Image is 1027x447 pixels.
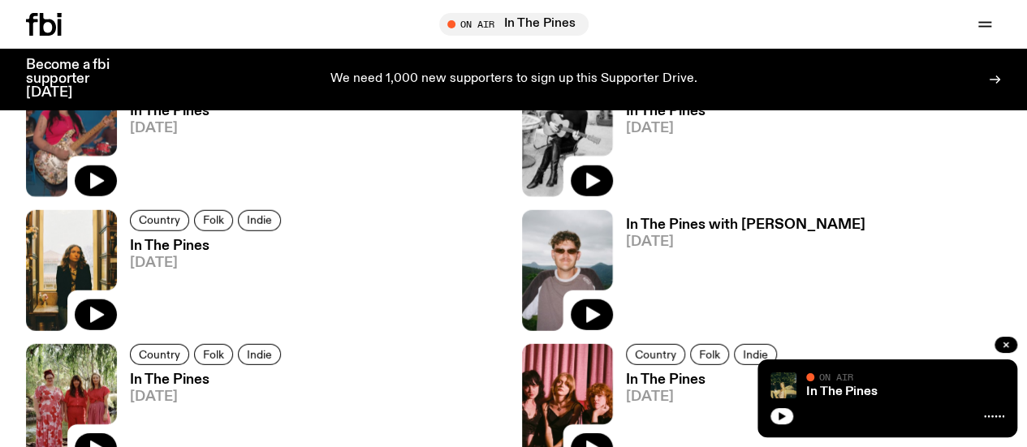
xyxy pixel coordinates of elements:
h3: In The Pines [130,373,286,387]
a: Folk [194,210,233,231]
a: Folk [690,344,729,365]
h3: In The Pines [626,105,782,118]
a: In The Pines with [PERSON_NAME][DATE] [613,218,865,331]
p: We need 1,000 new supporters to sign up this Supporter Drive. [330,72,697,87]
a: In The Pines [806,385,878,398]
span: On Air [819,372,853,382]
h3: Become a fbi supporter [DATE] [26,58,130,100]
h3: In The Pines [130,239,286,253]
span: Indie [247,214,272,226]
span: [DATE] [626,235,865,249]
h3: In The Pines [626,373,782,387]
a: In The Pines[DATE] [613,105,782,196]
a: In The Pines[DATE] [117,239,286,331]
a: Indie [238,210,281,231]
span: [DATE] [130,256,286,270]
a: Country [130,344,189,365]
a: Indie [734,344,777,365]
a: In The Pines[DATE] [117,105,286,196]
span: Country [139,214,180,226]
button: On AirIn The Pines [439,13,589,36]
h3: In The Pines with [PERSON_NAME] [626,218,865,232]
span: [DATE] [130,390,286,404]
a: Country [130,210,189,231]
span: [DATE] [626,390,782,404]
span: Indie [247,348,272,360]
a: Indie [238,344,281,365]
h3: In The Pines [130,105,286,118]
span: Folk [699,348,720,360]
span: [DATE] [130,122,286,135]
span: [DATE] [626,122,782,135]
span: Indie [743,348,768,360]
span: Folk [203,348,224,360]
span: Country [139,348,180,360]
a: Country [626,344,685,365]
span: Country [635,348,676,360]
a: Folk [194,344,233,365]
span: Folk [203,214,224,226]
img: Harrie stands in front of a valley with pink sunglasses on staring at camera [522,210,613,331]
